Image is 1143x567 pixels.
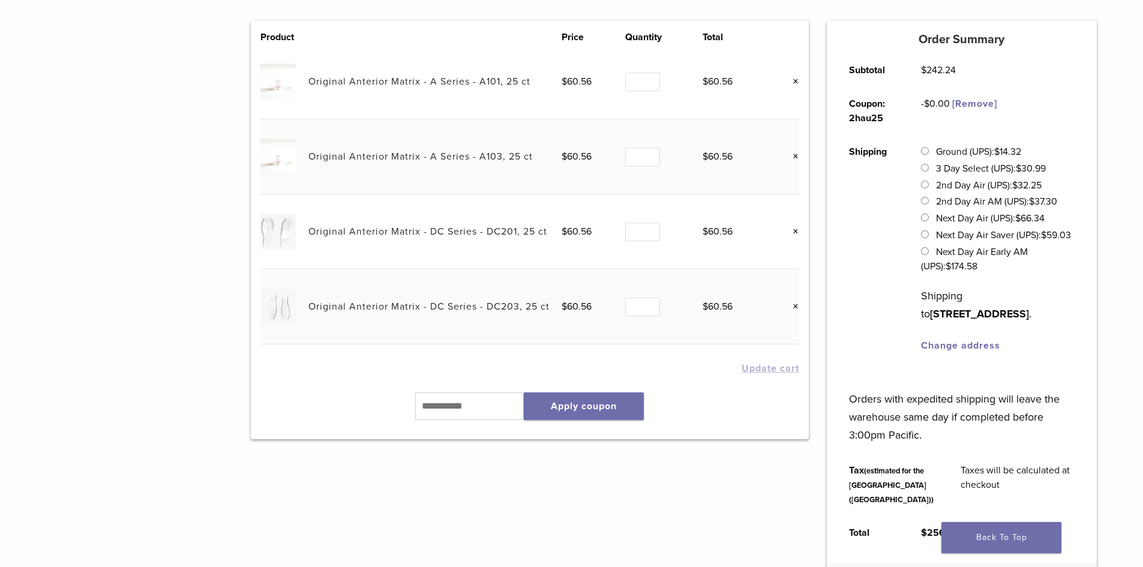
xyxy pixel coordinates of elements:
p: Shipping to . [921,287,1074,323]
span: $ [1012,179,1018,191]
img: Original Anterior Matrix - A Series - A101, 25 ct [260,64,296,99]
td: - [908,87,1011,135]
bdi: 30.99 [1016,163,1046,175]
span: $ [946,260,951,272]
button: Apply coupon [524,392,644,420]
bdi: 60.56 [703,151,733,163]
th: Tax [836,454,947,516]
bdi: 14.32 [994,146,1021,158]
th: Coupon: 2hau25 [836,87,908,135]
button: Update cart [742,364,799,373]
bdi: 256.56 [921,527,959,539]
bdi: 60.56 [703,226,733,238]
bdi: 32.25 [1012,179,1042,191]
a: Change address [921,340,1000,352]
a: Remove 2hau25 coupon [952,98,997,110]
a: Back To Top [941,522,1061,553]
bdi: 66.34 [1015,212,1045,224]
th: Product [260,30,308,44]
a: Remove this item [784,149,799,164]
a: Remove this item [784,299,799,314]
span: $ [703,76,708,88]
small: (estimated for the [GEOGRAPHIC_DATA] ([GEOGRAPHIC_DATA])) [849,466,934,505]
bdi: 242.24 [921,64,956,76]
th: Total [836,516,908,550]
label: Next Day Air Early AM (UPS): [921,246,1027,272]
a: Remove this item [784,74,799,89]
a: Remove this item [784,224,799,239]
a: Original Anterior Matrix - A Series - A103, 25 ct [308,151,533,163]
a: Original Anterior Matrix - A Series - A101, 25 ct [308,76,530,88]
bdi: 37.30 [1029,196,1057,208]
bdi: 60.56 [562,226,592,238]
span: $ [1029,196,1034,208]
span: $ [562,301,567,313]
img: Original Anterior Matrix - A Series - A103, 25 ct [260,139,296,174]
img: Original Anterior Matrix - DC Series - DC203, 25 ct [260,289,296,324]
bdi: 60.56 [562,76,592,88]
label: Ground (UPS): [936,146,1021,158]
th: Total [703,30,766,44]
span: $ [924,98,929,110]
td: Taxes will be calculated at checkout [947,454,1088,516]
span: $ [562,226,567,238]
a: Original Anterior Matrix - DC Series - DC203, 25 ct [308,301,550,313]
bdi: 60.56 [703,76,733,88]
span: $ [703,151,708,163]
span: $ [703,226,708,238]
th: Price [562,30,625,44]
th: Subtotal [836,53,908,87]
th: Quantity [625,30,703,44]
img: Original Anterior Matrix - DC Series - DC201, 25 ct [260,214,296,249]
label: 2nd Day Air (UPS): [936,179,1042,191]
a: Original Anterior Matrix - DC Series - DC201, 25 ct [308,226,547,238]
span: $ [921,527,927,539]
label: Next Day Air Saver (UPS): [936,229,1071,241]
h5: Order Summary [827,32,1097,47]
span: $ [1015,212,1021,224]
bdi: 174.58 [946,260,977,272]
th: Shipping [836,135,908,362]
span: $ [1041,229,1046,241]
span: $ [562,76,567,88]
span: $ [1016,163,1021,175]
span: 0.00 [924,98,950,110]
label: 3 Day Select (UPS): [936,163,1046,175]
span: $ [921,64,926,76]
bdi: 60.56 [562,151,592,163]
bdi: 60.56 [562,301,592,313]
label: 2nd Day Air AM (UPS): [936,196,1057,208]
span: $ [562,151,567,163]
label: Next Day Air (UPS): [936,212,1045,224]
span: $ [703,301,708,313]
p: Orders with expedited shipping will leave the warehouse same day if completed before 3:00pm Pacific. [849,372,1074,444]
span: $ [994,146,1000,158]
strong: [STREET_ADDRESS] [930,307,1029,320]
bdi: 59.03 [1041,229,1071,241]
bdi: 60.56 [703,301,733,313]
